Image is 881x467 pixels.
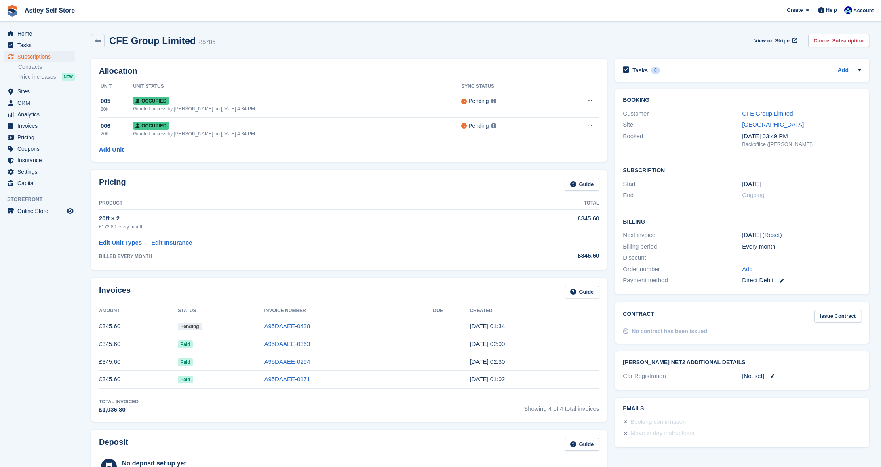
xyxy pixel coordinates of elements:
a: menu [4,40,75,51]
span: Occupied [133,97,169,105]
th: Unit [99,80,133,93]
div: [DATE] 03:49 PM [742,132,861,141]
span: Insurance [17,155,65,166]
td: £345.60 [99,317,178,335]
a: menu [4,178,75,189]
h2: Contract [623,310,654,323]
a: menu [4,155,75,166]
a: Preview store [65,206,75,216]
a: [GEOGRAPHIC_DATA] [742,121,804,128]
th: Product [99,197,506,210]
div: Pending [468,122,489,130]
span: Pricing [17,132,65,143]
span: Occupied [133,122,169,130]
div: Customer [623,109,742,118]
div: Direct Debit [742,276,861,285]
h2: Allocation [99,66,599,76]
h2: CFE Group Limited [109,35,196,46]
div: NEW [62,73,75,81]
a: menu [4,120,75,131]
a: CFE Group Limited [742,110,793,117]
a: Edit Insurance [151,238,192,247]
th: Invoice Number [264,305,433,317]
div: Billing period [623,242,742,251]
td: £345.60 [506,210,599,235]
td: £345.60 [99,335,178,353]
a: menu [4,97,75,108]
span: Ongoing [742,192,765,198]
time: 2025-06-01 00:00:00 UTC [742,180,761,189]
span: CRM [17,97,65,108]
div: No contract has been issued [632,327,707,336]
time: 2025-09-01 00:34:17 UTC [470,323,505,329]
a: menu [4,28,75,39]
div: 85705 [199,38,216,47]
span: Capital [17,178,65,189]
a: A95DAAEE-0171 [264,376,310,382]
span: Price increases [18,73,56,81]
div: £1,036.80 [99,405,139,414]
a: menu [4,132,75,143]
a: Edit Unit Types [99,238,142,247]
a: View on Stripe [751,34,799,47]
a: menu [4,166,75,177]
div: Backoffice ([PERSON_NAME]) [742,140,861,148]
div: [DATE] ( ) [742,231,861,240]
a: Contracts [18,63,75,71]
div: Every month [742,242,861,251]
span: Online Store [17,205,65,216]
a: menu [4,86,75,97]
div: Start [623,180,742,189]
img: Gemma Parkinson [844,6,852,14]
th: Due [433,305,470,317]
span: Paid [178,376,192,383]
a: Astley Self Store [21,4,78,17]
img: icon-info-grey-7440780725fd019a000dd9b08b2336e03edf1995a4989e88bcd33f0948082b44.svg [491,123,496,128]
h2: Booking [623,97,861,103]
th: Amount [99,305,178,317]
td: £345.60 [99,370,178,388]
h2: Tasks [632,67,648,74]
a: menu [4,51,75,62]
time: 2025-06-01 00:02:47 UTC [470,376,505,382]
div: Discount [623,253,742,262]
div: Payment method [623,276,742,285]
div: £172.80 every month [99,223,506,230]
img: stora-icon-8386f47178a22dfd0bd8f6a31ec36ba5ce8667c1dd55bd0f319d3a0aa187defe.svg [6,5,18,17]
span: Pending [178,323,201,330]
a: menu [4,109,75,120]
time: 2025-07-01 01:30:00 UTC [470,358,505,365]
div: Pending [468,97,489,105]
span: Analytics [17,109,65,120]
div: 20ft [101,130,133,137]
div: 006 [101,121,133,131]
div: Move in day instructions [630,429,694,438]
a: Issue Contract [814,310,861,323]
span: Paid [178,340,192,348]
div: Booking confirmation [630,418,686,427]
a: Add [742,265,753,274]
a: Cancel Subscription [808,34,869,47]
span: Subscriptions [17,51,65,62]
span: View on Stripe [754,37,790,45]
div: £345.60 [506,251,599,260]
span: Showing 4 of 4 total invoices [524,398,599,414]
div: - [742,253,861,262]
a: Add [838,66,849,75]
a: menu [4,205,75,216]
span: Home [17,28,65,39]
div: Car Registration [623,372,742,381]
div: Total Invoiced [99,398,139,405]
h2: Emails [623,406,861,412]
a: Price increases NEW [18,72,75,81]
h2: Billing [623,217,861,225]
h2: Deposit [99,438,128,451]
div: Site [623,120,742,129]
a: A95DAAEE-0363 [264,340,310,347]
span: Help [826,6,837,14]
time: 2025-08-01 01:00:08 UTC [470,340,505,347]
th: Sync Status [461,80,554,93]
div: BILLED EVERY MONTH [99,253,506,260]
span: Storefront [7,196,79,203]
a: menu [4,143,75,154]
